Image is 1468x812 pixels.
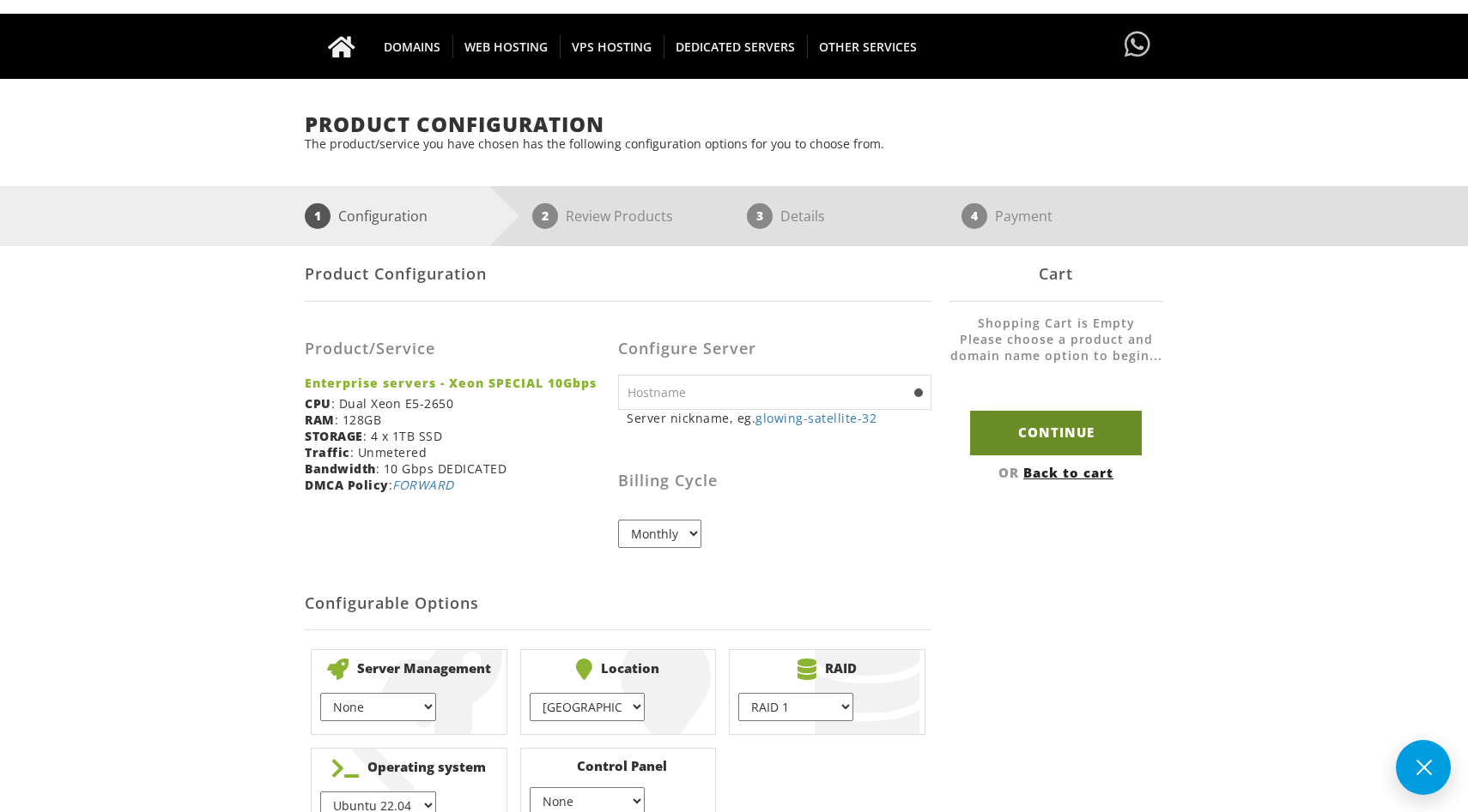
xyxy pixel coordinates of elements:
strong: Enterprise servers - Xeon SPECIAL 10Gbps [305,375,605,391]
select: } } } [738,693,853,721]
span: 2 [532,203,558,229]
a: WEB HOSTING [452,14,561,79]
select: } } } } } [530,693,645,721]
b: CPU [305,395,331,412]
a: FORWARD [392,477,454,493]
b: Server Management [320,659,498,680]
p: Configuration [338,203,428,229]
span: OTHER SERVICES [807,35,929,58]
p: Payment [995,203,1052,229]
a: glowing-satellite-32 [755,410,877,426]
span: WEB HOSTING [452,35,561,58]
a: Have questions? [1120,14,1155,77]
small: Server nickname, eg. [627,410,931,426]
b: RAID [738,659,916,680]
a: VPS HOSTING [560,14,664,79]
a: DEDICATED SERVERS [664,14,808,79]
b: Location [530,659,707,680]
a: Back to cart [1023,464,1113,481]
div: Product Configuration [305,246,931,302]
i: All abuse reports are forwarded [392,477,454,493]
b: RAM [305,412,335,428]
input: Continue [970,411,1142,454]
span: DOMAINS [372,35,453,58]
div: Cart [949,246,1163,302]
p: Review Products [566,203,673,229]
h3: Product/Service [305,340,605,358]
p: The product/service you have chosen has the following configuration options for you to choose from. [305,135,1163,152]
b: Operating system [320,757,498,779]
li: Shopping Cart is Empty Please choose a product and domain name option to begin... [949,315,1163,381]
h3: Configure Server [618,340,931,358]
h3: Billing Cycle [618,472,931,490]
b: DMCA Policy [305,477,389,493]
b: Traffic [305,444,350,460]
b: STORAGE [305,428,363,444]
a: DOMAINS [372,14,453,79]
a: Go to homepage [311,14,373,79]
a: OTHER SERVICES [807,14,929,79]
div: OR [949,464,1163,481]
span: 4 [961,203,987,229]
b: Control Panel [530,757,707,774]
h2: Configurable Options [305,578,931,630]
select: } } } [320,693,435,721]
span: 1 [305,203,331,229]
span: DEDICATED SERVERS [664,35,808,58]
span: 3 [747,203,773,229]
p: Details [780,203,825,229]
b: Bandwidth [305,460,376,477]
h1: Product Configuration [305,113,1163,135]
div: : Dual Xeon E5-2650 : 128GB : 4 x 1TB SSD : Unmetered : 10 Gbps DEDICATED : [305,315,618,506]
span: VPS HOSTING [560,35,664,58]
input: Hostname [618,375,931,410]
